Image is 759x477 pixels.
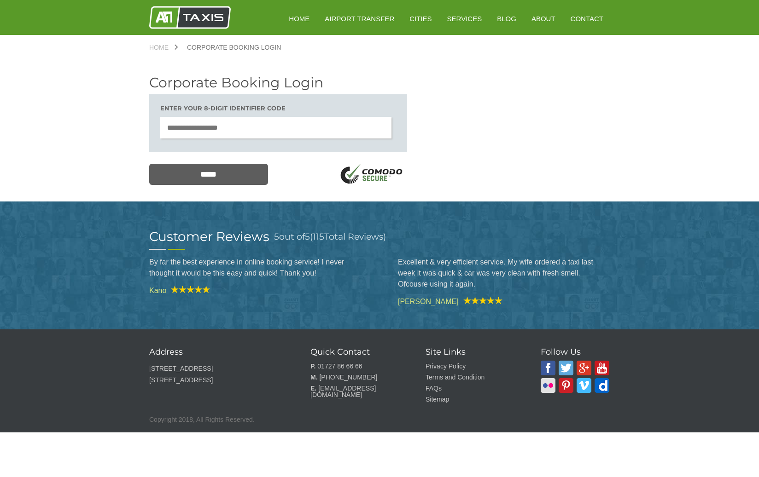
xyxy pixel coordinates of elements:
[426,385,442,392] a: FAQs
[305,231,310,242] span: 5
[317,362,362,370] a: 01727 86 66 66
[398,297,610,305] cite: [PERSON_NAME]
[459,297,502,304] img: A1 Taxis Review
[166,286,210,293] img: A1 Taxis Review
[398,250,610,297] blockquote: Excellent & very efficient service. My wife ordered a taxi last week it was quick & car was very ...
[337,164,407,186] img: SSL Logo
[310,362,315,370] strong: P.
[149,230,269,243] h2: Customer Reviews
[310,385,376,398] a: [EMAIL_ADDRESS][DOMAIN_NAME]
[313,231,324,242] span: 115
[441,7,489,30] a: Services
[178,44,290,51] a: Corporate Booking Login
[310,348,403,356] h3: Quick Contact
[318,7,401,30] a: Airport Transfer
[403,7,438,30] a: Cities
[149,76,407,90] h2: Corporate Booking Login
[149,348,287,356] h3: Address
[525,7,562,30] a: About
[541,361,555,375] img: A1 Taxis
[310,385,316,392] strong: E.
[149,286,361,294] cite: Kano
[426,362,466,370] a: Privacy Policy
[282,7,316,30] a: HOME
[319,374,377,381] a: [PHONE_NUMBER]
[149,44,178,51] a: Home
[274,230,386,243] h3: out of ( Total Reviews)
[490,7,523,30] a: Blog
[149,414,610,425] p: Copyright 2018, All Rights Reserved.
[426,374,485,381] a: Terms and Condition
[149,250,361,286] blockquote: By far the best experience in online booking service! I never thought it would be this easy and q...
[541,348,610,356] h3: Follow Us
[426,348,518,356] h3: Site Links
[149,6,231,29] img: A1 Taxis
[149,363,287,386] p: [STREET_ADDRESS] [STREET_ADDRESS]
[160,105,396,111] h3: Enter your 8-digit Identifier code
[426,396,449,403] a: Sitemap
[274,231,279,242] span: 5
[564,7,610,30] a: Contact
[310,374,318,381] strong: M.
